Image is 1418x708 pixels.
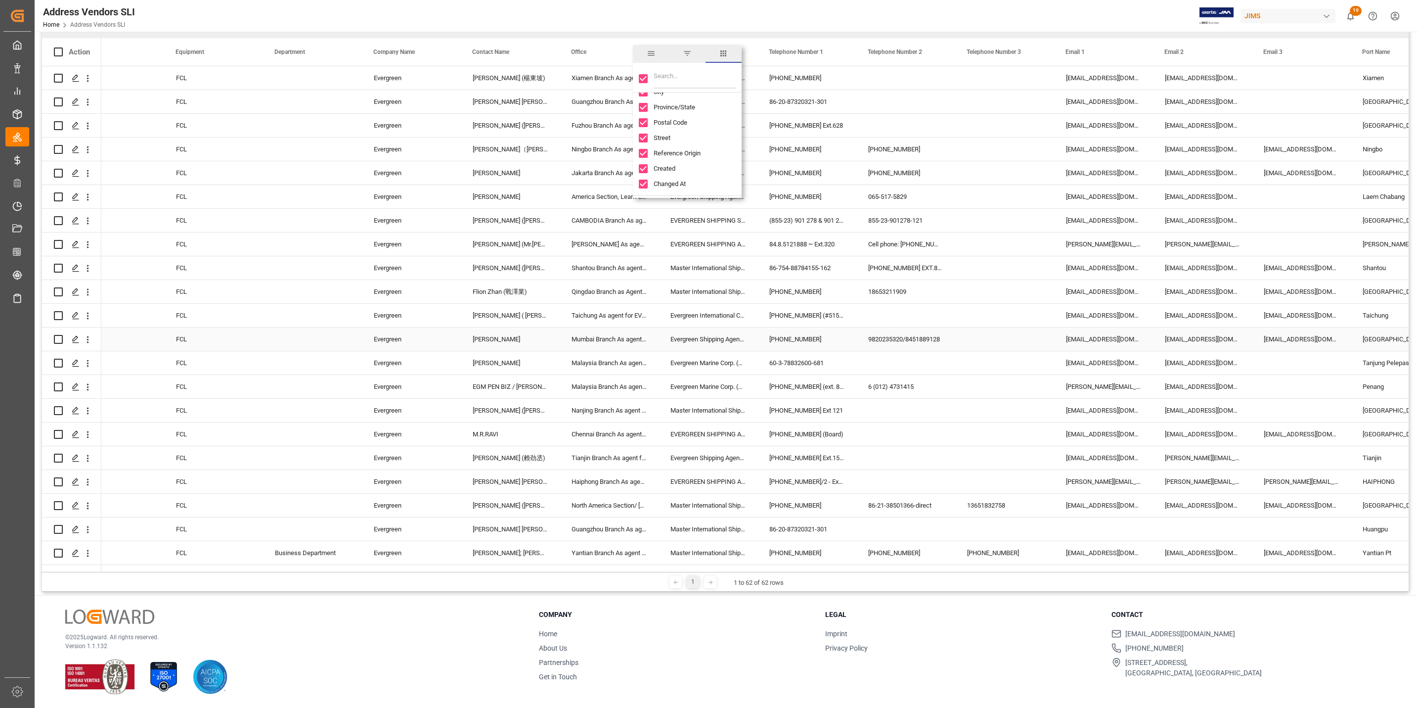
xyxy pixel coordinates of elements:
[659,518,757,541] div: Master International Shipping Agency Co., Ltd.
[659,233,757,256] div: EVERGREEN SHIPPING AGENCY ([GEOGRAPHIC_DATA]) COMPANY LIMITED
[560,209,659,232] div: CAMBODIA Branch As agent for Evergreen Line
[65,610,154,624] img: Logward Logo
[1054,138,1153,161] div: [EMAIL_ADDRESS][DOMAIN_NAME]
[539,659,578,666] a: Partnerships
[560,280,659,303] div: Qingdao Branch as Agent For EVERGREEN LINE
[659,446,757,470] div: Evergreen Shipping Agency ([GEOGRAPHIC_DATA]) Co.,Ltd.
[362,446,461,470] div: Evergreen
[42,138,101,161] div: Press SPACE to select this row.
[1054,328,1153,351] div: [EMAIL_ADDRESS][DOMAIN_NAME]
[654,103,695,111] span: Province/State
[856,233,955,256] div: Cell phone: [PHONE_NUMBER]
[1252,161,1351,185] div: [EMAIL_ADDRESS][DOMAIN_NAME]
[362,328,461,351] div: Evergreen
[825,630,847,638] a: Imprint
[65,660,134,694] img: ISO 9001 & ISO 14001 Certification
[560,541,659,565] div: Yantian Branch As agent for EVERGREEN LINE
[639,161,748,176] div: Created column toggle visibility (visible)
[560,328,659,351] div: Mumbai Branch As agent for Evergreen Line
[1153,209,1252,232] div: [EMAIL_ADDRESS][DOMAIN_NAME]
[42,328,101,351] div: Press SPACE to select this row.
[1153,494,1252,517] div: [EMAIL_ADDRESS][DOMAIN_NAME]
[1350,6,1362,16] span: 19
[69,47,90,56] div: Action
[1362,5,1384,27] button: Help Center
[42,375,101,399] div: Press SPACE to select this row.
[757,209,856,232] div: (855-23) 901 278 & 901 279
[1054,233,1153,256] div: [PERSON_NAME][EMAIL_ADDRESS][DOMAIN_NAME]
[639,176,748,191] div: Changed At column toggle visibility (visible)
[461,565,560,588] div: [PERSON_NAME].
[164,114,263,137] div: FCL
[659,494,757,517] div: Master International Shipping Agency Co., Ltd.
[1153,423,1252,446] div: [EMAIL_ADDRESS][DOMAIN_NAME]
[1153,541,1252,565] div: [EMAIL_ADDRESS][DOMAIN_NAME]
[560,114,659,137] div: Fuzhou Branch As agent for EVERGREEN LINE
[659,399,757,422] div: Master International Shipping Agency Co., Ltd.
[1153,304,1252,327] div: [EMAIL_ADDRESS][DOMAIN_NAME]
[1252,423,1351,446] div: [EMAIL_ADDRESS][DOMAIN_NAME]
[955,494,1054,517] div: 13651832758
[560,66,659,90] div: Xiamen Branch As agent for EVERGREEN LINE
[461,399,560,422] div: [PERSON_NAME] ([PERSON_NAME])
[560,399,659,422] div: Nanjing Branch As agent for EVERGREEN LINE
[42,518,101,541] div: Press SPACE to select this row.
[42,304,101,328] div: Press SPACE to select this row.
[362,423,461,446] div: Evergreen
[856,185,955,208] div: 065-517-5829
[659,565,757,588] div: Evergreen Shipping Agency ([GEOGRAPHIC_DATA]) Pvt. Ltd.
[1153,351,1252,375] div: [EMAIL_ADDRESS][DOMAIN_NAME]
[1252,328,1351,351] div: [EMAIL_ADDRESS][DOMAIN_NAME]
[757,256,856,280] div: 86-754-88784155-162
[1153,328,1252,351] div: [EMAIL_ADDRESS][DOMAIN_NAME]
[1054,399,1153,422] div: [EMAIL_ADDRESS][DOMAIN_NAME]
[362,494,461,517] div: Evergreen
[164,446,263,470] div: FCL
[1054,423,1153,446] div: [EMAIL_ADDRESS][DOMAIN_NAME]
[757,446,856,470] div: [PHONE_NUMBER] Ext.1506
[1054,375,1153,398] div: [PERSON_NAME][EMAIL_ADDRESS][DOMAIN_NAME]
[856,209,955,232] div: 855-23-901278-121
[362,256,461,280] div: Evergreen
[856,375,955,398] div: 6 (012) 4731415
[539,644,567,652] a: About Us
[362,280,461,303] div: Evergreen
[1153,185,1252,208] div: [EMAIL_ADDRESS][DOMAIN_NAME]
[560,518,659,541] div: Guangzhou Branch As agent for EVERGREEN LINE
[560,233,659,256] div: [PERSON_NAME] As agent for Evergreen Line
[164,233,263,256] div: FCL
[362,209,461,232] div: Evergreen
[654,149,701,157] span: Reference Origin
[164,541,263,565] div: FCL
[654,180,686,188] span: Changed At
[856,541,955,565] div: [PHONE_NUMBER]
[659,304,757,327] div: Evergreen International Corp.
[42,256,101,280] div: Press SPACE to select this row.
[461,161,560,185] div: [PERSON_NAME]
[1054,494,1153,517] div: [EMAIL_ADDRESS][DOMAIN_NAME];[EMAIL_ADDRESS][DOMAIN_NAME]
[1054,470,1153,493] div: [PERSON_NAME][EMAIL_ADDRESS][DOMAIN_NAME]
[639,99,748,115] div: Province/State column toggle visibility (visible)
[362,233,461,256] div: Evergreen
[461,375,560,398] div: EGM PEN BIZ / [PERSON_NAME]
[1153,114,1252,137] div: [EMAIL_ADDRESS][DOMAIN_NAME]
[1153,138,1252,161] div: [EMAIL_ADDRESS][DOMAIN_NAME]
[757,304,856,327] div: [PHONE_NUMBER] (#5156)
[560,351,659,375] div: Malaysia Branch As agent for EVERGREEN LINE
[757,161,856,185] div: [PHONE_NUMBER]
[1153,66,1252,90] div: [EMAIL_ADDRESS][DOMAIN_NAME]
[1153,446,1252,470] div: [PERSON_NAME][EMAIL_ADDRESS][DOMAIN_NAME]
[659,209,757,232] div: EVERGREEN SHIPPING SERVICES ([GEOGRAPHIC_DATA]) CO., LTD.
[461,233,560,256] div: [PERSON_NAME] (Mr.[PERSON_NAME] / 黎成方 )
[659,375,757,398] div: Evergreen Marine Corp. (Malaysia) Sdn Bhd
[539,673,577,681] a: Get in Touch
[164,66,263,90] div: FCL
[1054,90,1153,113] div: [EMAIL_ADDRESS][DOMAIN_NAME]
[461,494,560,517] div: [PERSON_NAME] ([PERSON_NAME]); [PERSON_NAME] ([PERSON_NAME]
[560,375,659,398] div: Malaysia Branch As agent for EVERGREEN LINE
[164,423,263,446] div: FCL
[263,541,362,565] div: Business Department
[42,233,101,256] div: Press SPACE to select this row.
[42,90,101,114] div: Press SPACE to select this row.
